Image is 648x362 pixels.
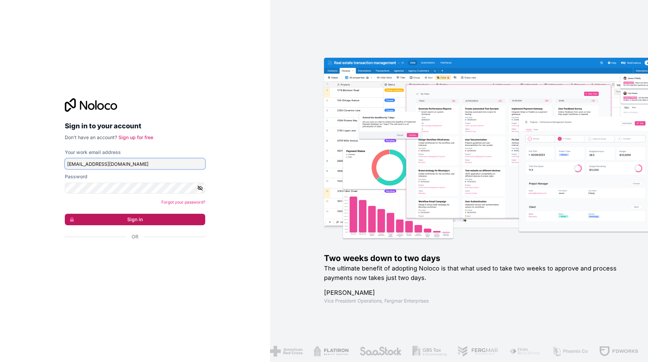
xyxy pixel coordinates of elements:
label: Your work email address [65,149,121,156]
img: /assets/gbstax-C-GtDUiK.png [410,346,445,357]
h2: The ultimate benefit of adopting Noloco is that what used to take two weeks to approve and proces... [324,264,626,283]
img: /assets/saastock-C6Zbiodz.png [357,346,400,357]
iframe: Sign in with Google Button [61,248,203,262]
input: Password [65,183,205,193]
input: Email address [65,158,205,169]
h1: [PERSON_NAME] [324,288,626,298]
label: Password [65,173,87,180]
img: /assets/fiera-fwj2N5v4.png [507,346,539,357]
a: Forgot your password? [161,200,205,205]
h1: Two weeks down to two days [324,253,626,264]
h1: Vice President Operations , Fergmar Enterprises [324,298,626,304]
img: /assets/american-red-cross-BAupjrZR.png [268,346,301,357]
img: /assets/flatiron-C8eUkumj.png [312,346,347,357]
img: /assets/fergmar-CudnrXN5.png [456,346,497,357]
button: Sign in [65,214,205,225]
span: Don't have an account? [65,134,117,140]
a: Sign up for free [118,134,153,140]
h2: Sign in to your account [65,120,205,132]
img: /assets/fdworks-Bi04fVtw.png [597,346,637,357]
span: Or [132,233,138,240]
img: /assets/phoenix-BREaitsQ.png [550,346,586,357]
